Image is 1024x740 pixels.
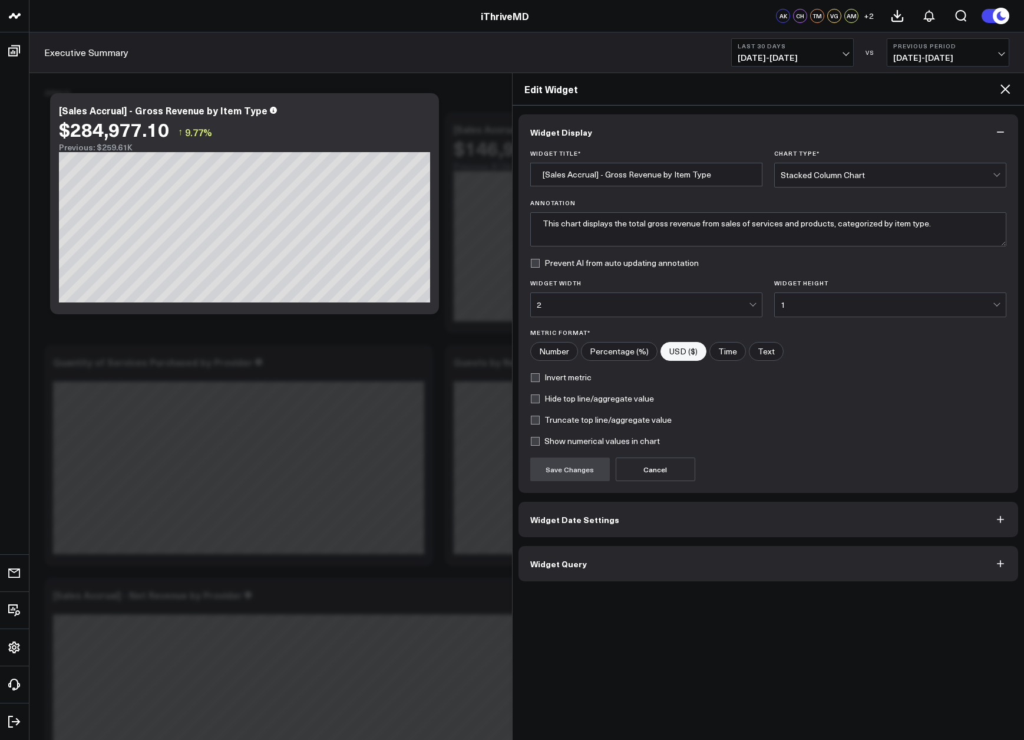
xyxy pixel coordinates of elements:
[860,49,881,56] div: VS
[59,143,430,152] div: Previous: $259.61K
[893,42,1003,50] b: Previous Period
[774,279,1006,287] label: Widget Height
[454,356,576,369] div: Guests by Referral Source
[524,83,999,96] h2: Edit Widget
[53,356,253,369] div: Quantity of Services Purchased by Provider
[781,170,993,180] div: Stacked Column Chart
[776,9,790,23] div: AK
[709,342,746,361] label: Time
[518,546,1019,581] button: Widget Query
[530,163,762,186] input: Enter your widget title
[530,279,762,287] label: Widget Width
[530,415,672,425] label: Truncate top line/aggregate value
[887,38,1009,67] button: Previous Period[DATE]-[DATE]
[844,9,858,23] div: AM
[454,123,651,136] div: [Sales Accrual] - Net Revenue by Item Type
[530,458,610,481] button: Save Changes
[481,9,529,22] a: iThriveMD
[53,588,242,601] div: [Sales Accrual] - Net Revenue by Provider
[59,104,267,117] div: [Sales Accrual] - Gross Revenue by Item Type
[530,150,762,157] label: Widget Title *
[530,436,660,446] label: Show numerical values in chart
[864,12,874,20] span: + 2
[518,114,1019,150] button: Widget Display
[44,79,71,106] div: Zenoti
[454,162,825,171] div: Previous: $134.95K
[530,342,578,361] label: Number
[774,150,1006,157] label: Chart Type *
[793,9,807,23] div: CH
[518,502,1019,537] button: Widget Date Settings
[749,342,784,361] label: Text
[530,212,1007,246] textarea: This chart displays the total gross revenue from sales of services and products, categorized by i...
[530,329,1007,336] label: Metric Format*
[827,9,841,23] div: VG
[59,119,169,140] div: $284,977.10
[185,126,212,139] span: 9.77%
[581,342,658,361] label: Percentage (%)
[660,342,706,361] label: USD ($)
[738,53,847,63] span: [DATE] - [DATE]
[781,300,993,310] div: 1
[530,373,592,382] label: Invert metric
[530,199,1007,206] label: Annotation
[738,42,847,50] b: Last 30 Days
[530,559,587,568] span: Widget Query
[810,9,824,23] div: TM
[178,124,183,140] span: ↑
[893,53,1003,63] span: [DATE] - [DATE]
[731,38,854,67] button: Last 30 Days[DATE]-[DATE]
[530,258,699,268] label: Prevent AI from auto updating annotation
[861,9,876,23] button: +2
[616,458,695,481] button: Cancel
[44,46,128,59] a: Executive Summary
[537,300,749,310] div: 2
[454,137,564,159] div: $146,906.14
[530,127,592,137] span: Widget Display
[530,515,619,524] span: Widget Date Settings
[530,394,654,403] label: Hide top line/aggregate value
